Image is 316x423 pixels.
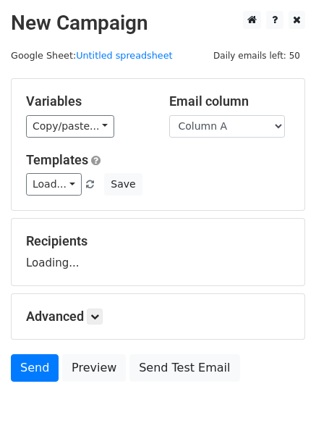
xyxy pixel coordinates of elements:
h5: Variables [26,93,148,109]
div: Loading... [26,233,290,271]
a: Send [11,354,59,382]
a: Load... [26,173,82,196]
span: Daily emails left: 50 [208,48,305,64]
a: Copy/paste... [26,115,114,138]
a: Templates [26,152,88,167]
h5: Advanced [26,309,290,324]
h5: Recipients [26,233,290,249]
small: Google Sheet: [11,50,173,61]
h5: Email column [169,93,291,109]
a: Preview [62,354,126,382]
a: Send Test Email [129,354,239,382]
button: Save [104,173,142,196]
a: Untitled spreadsheet [76,50,172,61]
a: Daily emails left: 50 [208,50,305,61]
h2: New Campaign [11,11,305,35]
